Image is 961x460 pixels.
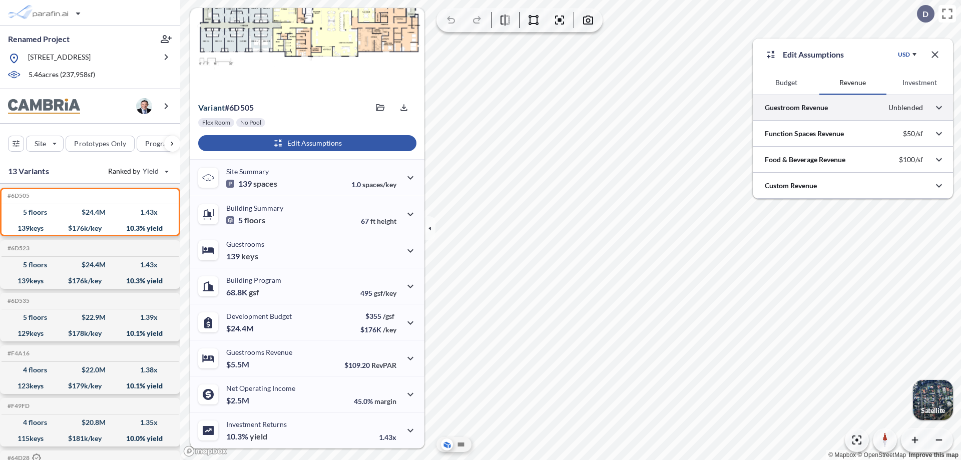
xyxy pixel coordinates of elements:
span: spaces/key [362,180,396,189]
p: Function Spaces Revenue [765,129,844,139]
p: 5.46 acres ( 237,958 sf) [29,70,95,81]
p: $2.5M [226,395,251,405]
span: margin [374,397,396,405]
button: Revenue [819,71,886,95]
span: height [377,217,396,225]
p: Site [35,139,46,149]
img: Switcher Image [913,380,953,420]
p: $100/sf [899,155,923,164]
p: Development Budget [226,312,292,320]
h5: Click to copy the code [6,192,30,199]
p: Building Program [226,276,281,284]
img: BrandImage [8,99,80,114]
span: gsf/key [374,289,396,297]
span: floors [244,215,265,225]
span: yield [250,431,267,441]
button: Ranked by Yield [100,163,175,179]
p: Prototypes Only [74,139,126,149]
p: Investment Returns [226,420,287,428]
button: Program [137,136,191,152]
span: Yield [143,166,159,176]
span: ft [370,217,375,225]
button: Edit Assumptions [198,135,416,151]
span: Variant [198,103,225,112]
a: OpenStreetMap [857,451,906,458]
p: 1.43x [379,433,396,441]
h5: Click to copy the code [6,297,30,304]
p: Renamed Project [8,34,70,45]
p: D [922,10,928,19]
div: USD [898,51,910,59]
button: Budget [753,71,819,95]
p: $5.5M [226,359,251,369]
span: /gsf [383,312,394,320]
a: Mapbox homepage [183,445,227,457]
p: Food & Beverage Revenue [765,155,845,165]
p: Flex Room [202,119,230,127]
span: keys [241,251,258,261]
p: $24.4M [226,323,255,333]
p: Edit Assumptions [783,49,844,61]
button: Aerial View [441,438,453,450]
button: Site Plan [455,438,467,450]
p: 67 [361,217,396,225]
a: Mapbox [828,451,856,458]
p: Net Operating Income [226,384,295,392]
button: Prototypes Only [66,136,135,152]
span: spaces [253,179,277,189]
p: 10.3% [226,431,267,441]
img: user logo [136,98,152,114]
p: Satellite [921,406,945,414]
p: Custom Revenue [765,181,817,191]
p: Site Summary [226,167,269,176]
button: Investment [886,71,953,95]
p: 139 [226,251,258,261]
h5: Click to copy the code [6,350,30,357]
p: 1.0 [351,180,396,189]
p: Guestrooms Revenue [226,348,292,356]
p: [STREET_ADDRESS] [28,52,91,65]
p: $176K [360,325,396,334]
p: 68.8K [226,287,259,297]
a: Improve this map [909,451,958,458]
p: $355 [360,312,396,320]
h5: Click to copy the code [6,245,30,252]
span: /key [383,325,396,334]
p: $50/sf [903,129,923,138]
p: 13 Variants [8,165,49,177]
p: Building Summary [226,204,283,212]
p: $109.20 [344,361,396,369]
button: Switcher ImageSatellite [913,380,953,420]
p: No Pool [240,119,261,127]
p: # 6d505 [198,103,254,113]
button: Site [26,136,64,152]
p: Guestrooms [226,240,264,248]
p: 495 [360,289,396,297]
span: RevPAR [371,361,396,369]
p: 45.0% [354,397,396,405]
p: 5 [226,215,265,225]
p: 139 [226,179,277,189]
h5: Click to copy the code [6,402,30,409]
p: Program [145,139,173,149]
span: gsf [249,287,259,297]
